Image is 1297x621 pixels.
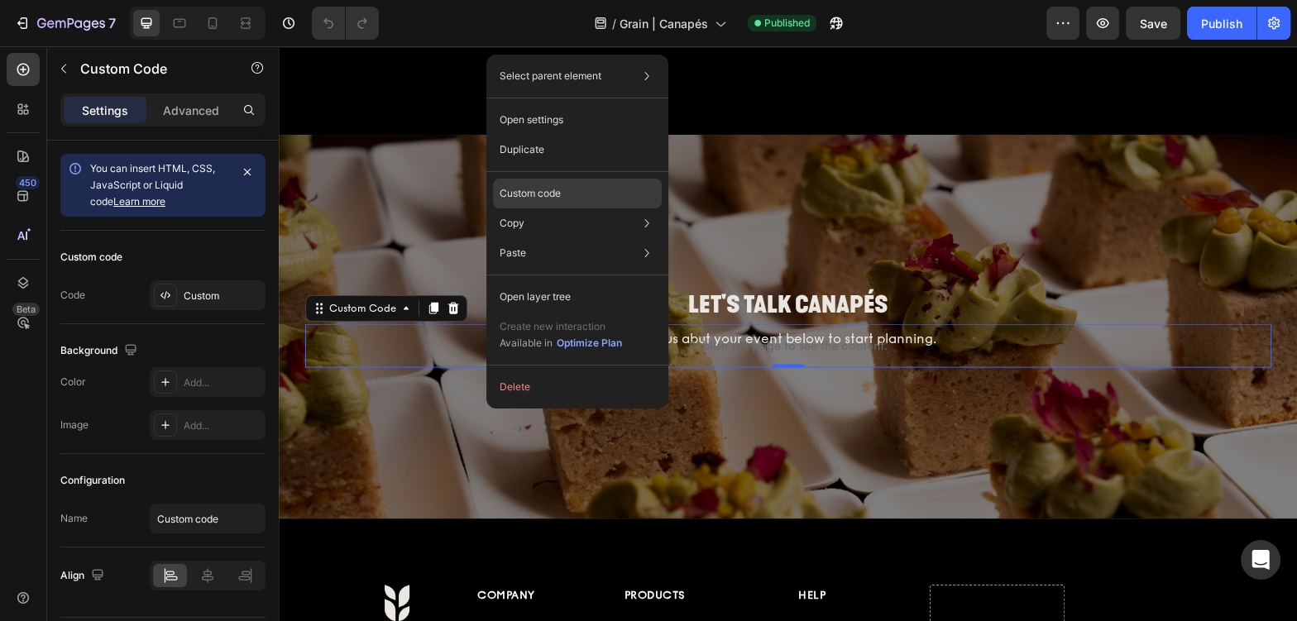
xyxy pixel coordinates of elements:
[612,15,616,32] span: /
[500,289,571,304] p: Open layer tree
[108,13,116,33] p: 7
[7,7,123,40] button: 7
[60,340,141,362] div: Background
[184,418,261,433] div: Add...
[12,303,40,316] div: Beta
[764,16,810,31] span: Published
[184,375,261,390] div: Add...
[90,162,215,208] span: You can insert HTML, CSS, JavaScript or Liquid code
[1126,7,1180,40] button: Save
[1187,7,1256,40] button: Publish
[346,542,407,556] strong: PRODUCTS
[500,246,526,260] p: Paste
[556,335,623,351] button: Optimize Plan
[312,7,379,40] div: Undo/Redo
[500,142,544,157] p: Duplicate
[500,318,623,335] p: Create new interaction
[557,336,622,351] div: Optimize Plan
[113,195,165,208] a: Learn more
[620,15,708,32] span: Grain | Canapés
[346,574,451,587] a: Meals On Demand
[1201,15,1242,32] div: Publish
[80,59,221,79] p: Custom Code
[493,372,662,402] button: Delete
[500,112,563,127] p: Open settings
[500,69,601,84] p: Select parent element
[519,574,543,587] a: FAQ
[60,250,122,265] div: Custom code
[500,216,524,231] p: Copy
[60,473,125,488] div: Configuration
[519,542,547,556] strong: HELP
[184,289,261,303] div: Custom
[500,337,553,349] span: Available in
[60,375,85,389] div: Color
[1241,540,1280,580] div: Open Intercom Messenger
[500,186,561,201] p: Custom code
[82,102,128,119] p: Settings
[60,565,108,587] div: Align
[60,511,88,526] div: Name
[199,574,249,587] a: About us
[16,176,40,189] div: 450
[60,418,89,432] div: Image
[279,46,1297,621] iframe: Design area
[60,288,85,303] div: Code
[163,102,219,119] p: Advanced
[1140,17,1167,31] span: Save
